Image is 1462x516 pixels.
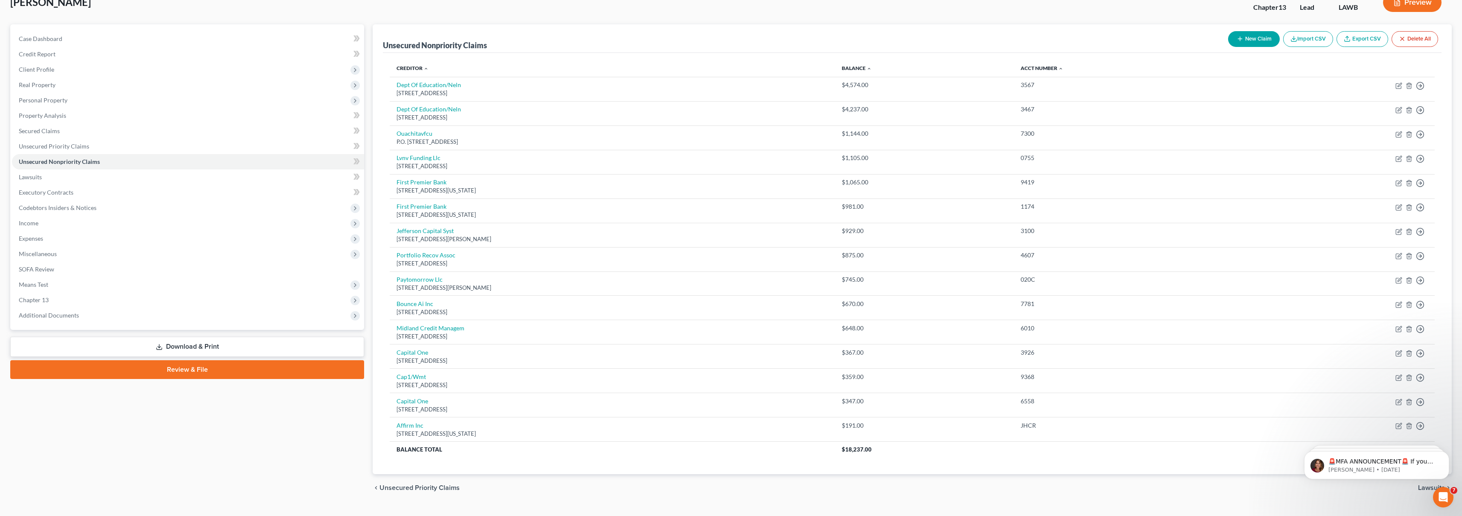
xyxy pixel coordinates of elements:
[19,81,55,88] span: Real Property
[19,235,43,242] span: Expenses
[397,430,828,438] div: [STREET_ADDRESS][US_STATE]
[397,89,828,97] div: [STREET_ADDRESS]
[1021,65,1063,71] a: Acct Number expand_less
[390,442,835,457] th: Balance Total
[1021,202,1238,211] div: 1174
[1021,397,1238,405] div: 6558
[19,173,42,181] span: Lawsuits
[1021,251,1238,259] div: 4607
[397,349,428,356] a: Capital One
[397,105,461,113] a: Dept Of Education/Neln
[19,204,96,211] span: Codebtors Insiders & Notices
[19,296,49,303] span: Chapter 13
[397,227,454,234] a: Jefferson Capital Syst
[19,96,67,104] span: Personal Property
[397,397,428,405] a: Capital One
[10,360,364,379] a: Review & File
[397,308,828,316] div: [STREET_ADDRESS]
[842,81,1007,89] div: $4,574.00
[842,227,1007,235] div: $929.00
[1291,433,1462,493] iframe: Intercom notifications message
[19,189,73,196] span: Executory Contracts
[397,251,455,259] a: Portfolio Recov Assoc
[397,324,464,332] a: Midland Credit Managem
[397,187,828,195] div: [STREET_ADDRESS][US_STATE]
[1339,3,1369,12] div: LAWB
[397,235,828,243] div: [STREET_ADDRESS][PERSON_NAME]
[1021,105,1238,114] div: 3467
[397,405,828,414] div: [STREET_ADDRESS]
[383,40,487,50] div: Unsecured Nonpriority Claims
[1021,81,1238,89] div: 3567
[842,300,1007,308] div: $670.00
[842,373,1007,381] div: $359.00
[12,139,364,154] a: Unsecured Priority Claims
[397,154,441,161] a: Lvnv Funding Llc
[19,66,54,73] span: Client Profile
[397,259,828,268] div: [STREET_ADDRESS]
[842,129,1007,138] div: $1,144.00
[12,262,364,277] a: SOFA Review
[1253,3,1286,12] div: Chapter
[373,484,379,491] i: chevron_left
[373,484,460,491] button: chevron_left Unsecured Priority Claims
[1021,348,1238,357] div: 3926
[19,158,100,165] span: Unsecured Nonpriority Claims
[12,169,364,185] a: Lawsuits
[1021,129,1238,138] div: 7300
[842,178,1007,187] div: $1,065.00
[19,35,62,42] span: Case Dashboard
[397,114,828,122] div: [STREET_ADDRESS]
[1278,3,1286,11] span: 13
[12,185,364,200] a: Executory Contracts
[1021,154,1238,162] div: 0755
[1021,178,1238,187] div: 9419
[842,154,1007,162] div: $1,105.00
[12,154,364,169] a: Unsecured Nonpriority Claims
[397,422,423,429] a: Affirm Inc
[19,143,89,150] span: Unsecured Priority Claims
[842,397,1007,405] div: $347.00
[397,332,828,341] div: [STREET_ADDRESS]
[12,47,364,62] a: Credit Report
[1021,300,1238,308] div: 7781
[1021,227,1238,235] div: 3100
[397,162,828,170] div: [STREET_ADDRESS]
[842,202,1007,211] div: $981.00
[1021,324,1238,332] div: 6010
[1450,487,1457,494] span: 7
[397,203,446,210] a: First Premier Bank
[19,312,79,319] span: Additional Documents
[397,357,828,365] div: [STREET_ADDRESS]
[1058,66,1063,71] i: expand_less
[1433,487,1453,507] iframe: Intercom live chat
[397,284,828,292] div: [STREET_ADDRESS][PERSON_NAME]
[842,251,1007,259] div: $875.00
[1021,373,1238,381] div: 9368
[19,127,60,134] span: Secured Claims
[1021,275,1238,284] div: 020C
[397,373,426,380] a: Cap1/Wmt
[842,65,872,71] a: Balance expand_less
[842,324,1007,332] div: $648.00
[397,138,828,146] div: P.O. [STREET_ADDRESS]
[19,112,66,119] span: Property Analysis
[19,219,38,227] span: Income
[19,50,55,58] span: Credit Report
[12,31,364,47] a: Case Dashboard
[10,337,364,357] a: Download & Print
[867,66,872,71] i: expand_less
[842,105,1007,114] div: $4,237.00
[397,276,443,283] a: Paytomorrow Llc
[1300,3,1325,12] div: Lead
[1228,31,1280,47] button: New Claim
[397,65,429,71] a: Creditor expand_less
[1337,31,1388,47] a: Export CSV
[397,211,828,219] div: [STREET_ADDRESS][US_STATE]
[397,300,433,307] a: Bounce Ai Inc
[379,484,460,491] span: Unsecured Priority Claims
